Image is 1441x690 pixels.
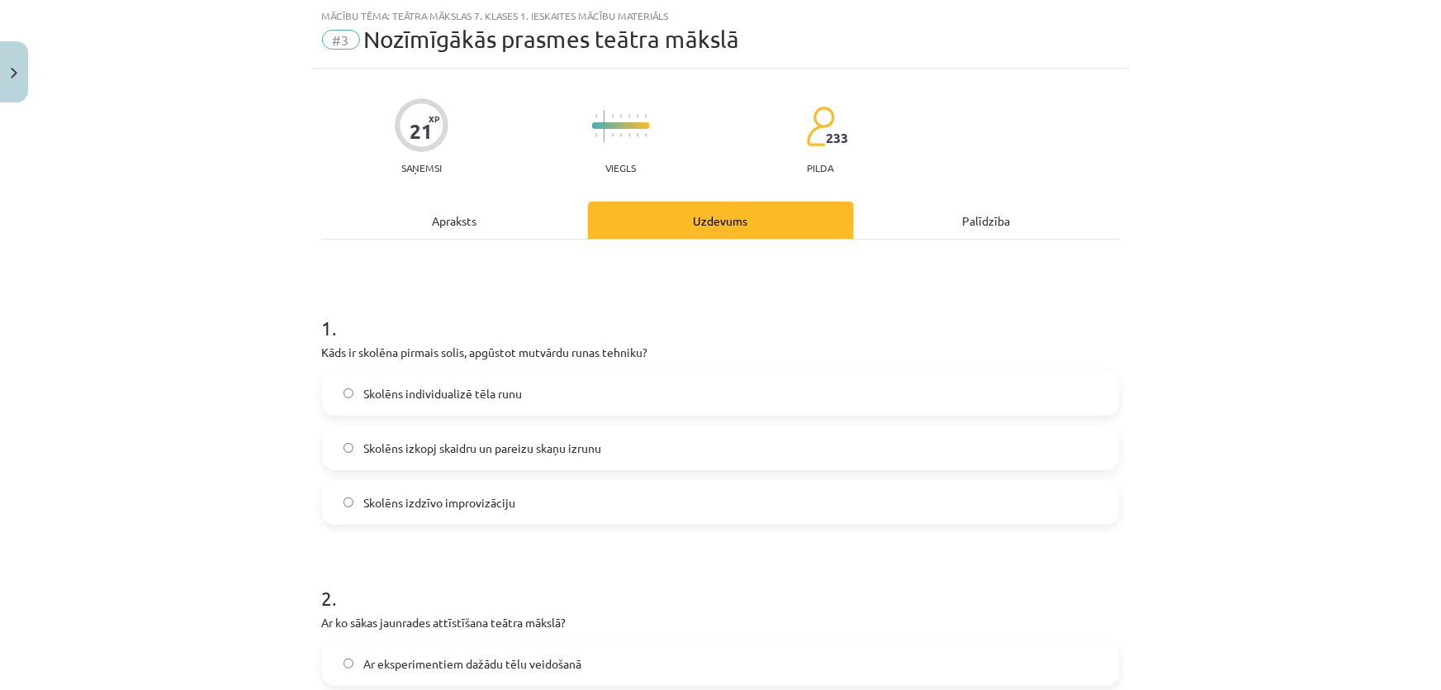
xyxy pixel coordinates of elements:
img: icon-short-line-57e1e144782c952c97e751825c79c345078a6d821885a25fce030b3d8c18986b.svg [595,114,597,118]
img: icon-short-line-57e1e144782c952c97e751825c79c345078a6d821885a25fce030b3d8c18986b.svg [628,133,630,137]
span: Nozīmīgākās prasmes teātra mākslā [364,26,740,53]
div: 21 [410,120,433,143]
div: Palīdzība [854,202,1120,239]
span: #3 [322,30,360,50]
p: Ar ko sākas jaunrades attīstīšana teātra mākslā? [322,614,1120,631]
img: icon-short-line-57e1e144782c952c97e751825c79c345078a6d821885a25fce030b3d8c18986b.svg [637,114,638,118]
img: icon-short-line-57e1e144782c952c97e751825c79c345078a6d821885a25fce030b3d8c18986b.svg [612,114,614,118]
p: Kāds ir skolēna pirmais solis, apgūstot mutvārdu runas tehniku? [322,344,1120,361]
span: Skolēns izkopj skaidru un pareizu skaņu izrunu [363,440,601,457]
img: icon-short-line-57e1e144782c952c97e751825c79c345078a6d821885a25fce030b3d8c18986b.svg [637,133,638,137]
h1: 2 . [322,558,1120,609]
img: students-c634bb4e5e11cddfef0936a35e636f08e4e9abd3cc4e673bd6f9a4125e45ecb1.svg [806,106,835,147]
p: Viegls [605,162,636,174]
p: pilda [807,162,833,174]
input: Skolēns izkopj skaidru un pareizu skaņu izrunu [344,443,354,454]
img: icon-short-line-57e1e144782c952c97e751825c79c345078a6d821885a25fce030b3d8c18986b.svg [645,133,647,137]
img: icon-short-line-57e1e144782c952c97e751825c79c345078a6d821885a25fce030b3d8c18986b.svg [612,133,614,137]
p: Saņemsi [395,162,448,174]
div: Mācību tēma: Teātra mākslas 7. klases 1. ieskaites mācību materiāls [322,10,1120,21]
div: Uzdevums [588,202,854,239]
span: Skolēns izdzīvo improvizāciju [363,494,515,512]
img: icon-short-line-57e1e144782c952c97e751825c79c345078a6d821885a25fce030b3d8c18986b.svg [620,133,622,137]
input: Skolēns individualizē tēla runu [344,388,354,399]
img: icon-close-lesson-0947bae3869378f0d4975bcd49f059093ad1ed9edebbc8119c70593378902aed.svg [11,68,17,79]
img: icon-short-line-57e1e144782c952c97e751825c79c345078a6d821885a25fce030b3d8c18986b.svg [628,114,630,118]
img: icon-short-line-57e1e144782c952c97e751825c79c345078a6d821885a25fce030b3d8c18986b.svg [595,133,597,137]
span: Skolēns individualizē tēla runu [363,385,522,402]
div: Apraksts [322,202,588,239]
input: Skolēns izdzīvo improvizāciju [344,497,354,508]
img: icon-short-line-57e1e144782c952c97e751825c79c345078a6d821885a25fce030b3d8c18986b.svg [645,114,647,118]
span: 233 [827,131,849,145]
h1: 1 . [322,288,1120,339]
img: icon-short-line-57e1e144782c952c97e751825c79c345078a6d821885a25fce030b3d8c18986b.svg [620,114,622,118]
span: XP [429,114,439,123]
img: icon-long-line-d9ea69661e0d244f92f715978eff75569469978d946b2353a9bb055b3ed8787d.svg [604,110,605,142]
input: Ar eksperimentiem dažādu tēlu veidošanā [344,659,354,669]
span: Ar eksperimentiem dažādu tēlu veidošanā [363,655,581,673]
